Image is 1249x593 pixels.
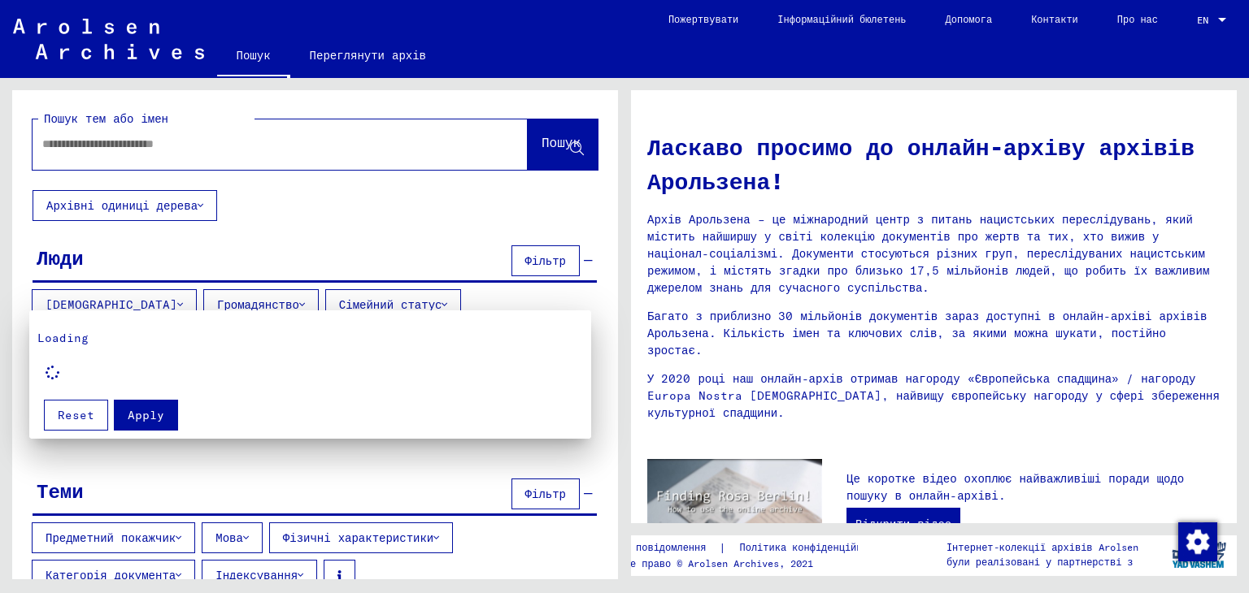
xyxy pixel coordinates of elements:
span: Reset [58,408,94,422]
span: Apply [128,408,164,422]
p: Loading [37,330,583,347]
img: Зміна згоди [1178,522,1217,561]
button: Reset [44,400,108,431]
button: Apply [114,400,178,431]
